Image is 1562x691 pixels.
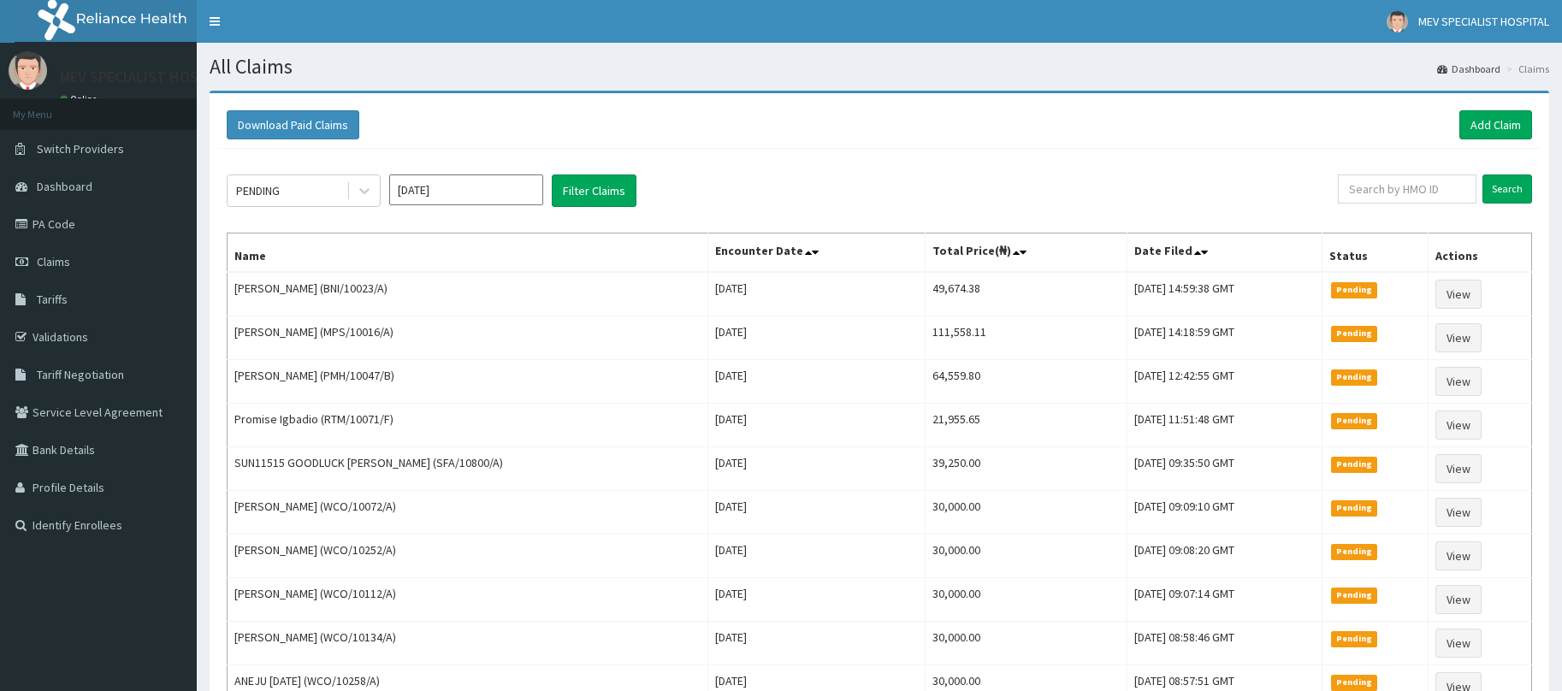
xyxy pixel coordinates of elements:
td: [DATE] 09:07:14 GMT [1127,578,1322,622]
th: Actions [1429,233,1532,273]
a: View [1435,541,1482,570]
td: 21,955.65 [926,404,1127,447]
td: [DATE] [707,447,926,491]
button: Download Paid Claims [227,110,359,139]
th: Total Price(₦) [926,233,1127,273]
td: [DATE] 09:09:10 GMT [1127,491,1322,534]
td: 111,558.11 [926,316,1127,360]
td: 30,000.00 [926,534,1127,578]
th: Status [1322,233,1429,273]
a: View [1435,454,1482,483]
td: 30,000.00 [926,491,1127,534]
a: Online [60,93,101,105]
td: 30,000.00 [926,622,1127,665]
td: [DATE] 12:42:55 GMT [1127,360,1322,404]
a: View [1435,367,1482,396]
th: Encounter Date [707,233,926,273]
td: [PERSON_NAME] (WCO/10252/A) [228,534,708,578]
td: [DATE] [707,491,926,534]
td: [DATE] [707,578,926,622]
td: 49,674.38 [926,272,1127,316]
a: View [1435,280,1482,309]
div: PENDING [236,182,280,199]
a: View [1435,410,1482,440]
td: [DATE] 11:51:48 GMT [1127,404,1322,447]
span: Pending [1331,631,1378,647]
a: View [1435,498,1482,527]
a: Dashboard [1437,62,1500,76]
span: Switch Providers [37,141,124,157]
p: MEV SPECIALIST HOSPITAL [60,69,236,85]
td: [DATE] 09:08:20 GMT [1127,534,1322,578]
th: Name [228,233,708,273]
a: View [1435,323,1482,352]
span: Dashboard [37,179,92,194]
th: Date Filed [1127,233,1322,273]
td: [PERSON_NAME] (PMH/10047/B) [228,360,708,404]
span: Pending [1331,544,1378,559]
span: Pending [1331,326,1378,341]
h1: All Claims [210,56,1549,78]
td: [PERSON_NAME] (MPS/10016/A) [228,316,708,360]
a: View [1435,585,1482,614]
td: [PERSON_NAME] (WCO/10072/A) [228,491,708,534]
td: [DATE] [707,360,926,404]
span: Pending [1331,500,1378,516]
img: User Image [9,51,47,90]
span: Tariffs [37,292,68,307]
a: Add Claim [1459,110,1532,139]
span: Pending [1331,675,1378,690]
span: Pending [1331,457,1378,472]
span: Pending [1331,282,1378,298]
td: [DATE] [707,316,926,360]
img: User Image [1387,11,1408,32]
a: View [1435,629,1482,658]
td: [PERSON_NAME] (WCO/10112/A) [228,578,708,622]
input: Select Month and Year [389,174,543,205]
td: 64,559.80 [926,360,1127,404]
input: Search [1482,174,1532,204]
span: Pending [1331,369,1378,385]
input: Search by HMO ID [1338,174,1476,204]
span: MEV SPECIALIST HOSPITAL [1418,14,1549,29]
td: [PERSON_NAME] (BNI/10023/A) [228,272,708,316]
button: Filter Claims [552,174,636,207]
td: [DATE] [707,404,926,447]
span: Pending [1331,588,1378,603]
span: Claims [37,254,70,269]
td: Promise Igbadio (RTM/10071/F) [228,404,708,447]
td: [DATE] 14:59:38 GMT [1127,272,1322,316]
td: SUN11515 GOODLUCK [PERSON_NAME] (SFA/10800/A) [228,447,708,491]
td: [DATE] 09:35:50 GMT [1127,447,1322,491]
td: [DATE] 14:18:59 GMT [1127,316,1322,360]
span: Tariff Negotiation [37,367,124,382]
li: Claims [1502,62,1549,76]
td: [DATE] [707,534,926,578]
td: 30,000.00 [926,578,1127,622]
td: [DATE] 08:58:46 GMT [1127,622,1322,665]
td: [PERSON_NAME] (WCO/10134/A) [228,622,708,665]
td: 39,250.00 [926,447,1127,491]
td: [DATE] [707,622,926,665]
span: Pending [1331,413,1378,428]
td: [DATE] [707,272,926,316]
